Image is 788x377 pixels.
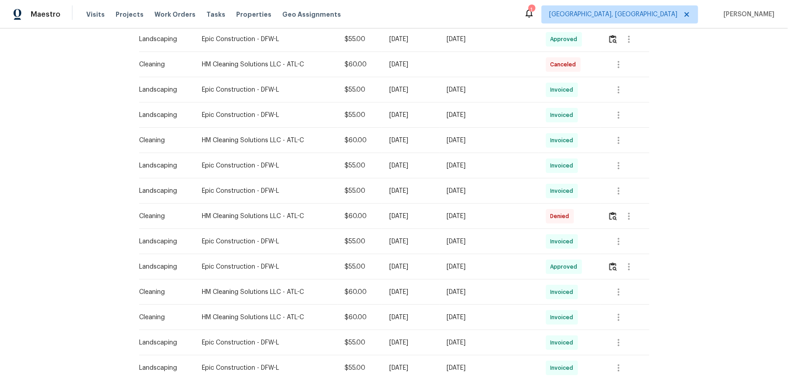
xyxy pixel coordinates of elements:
div: Landscaping [140,161,188,170]
div: HM Cleaning Solutions LLC - ATL-C [202,136,330,145]
span: Tasks [206,11,225,18]
div: $60.00 [345,313,375,322]
span: [GEOGRAPHIC_DATA], [GEOGRAPHIC_DATA] [549,10,677,19]
div: Epic Construction - DFW-L [202,363,330,372]
div: [DATE] [447,212,531,221]
div: [DATE] [447,35,531,44]
span: Denied [550,212,573,221]
div: Landscaping [140,111,188,120]
div: $60.00 [345,136,375,145]
div: HM Cleaning Solutions LLC - ATL-C [202,288,330,297]
div: [DATE] [389,262,432,271]
div: $60.00 [345,60,375,69]
div: HM Cleaning Solutions LLC - ATL-C [202,60,330,69]
div: Landscaping [140,262,188,271]
div: Epic Construction - DFW-L [202,338,330,347]
span: Geo Assignments [282,10,341,19]
span: Invoiced [550,161,577,170]
div: [DATE] [389,161,432,170]
div: Cleaning [140,136,188,145]
div: Landscaping [140,237,188,246]
button: Review Icon [608,28,618,50]
div: $55.00 [345,363,375,372]
span: Invoiced [550,186,577,195]
div: Epic Construction - DFW-L [202,186,330,195]
span: [PERSON_NAME] [720,10,774,19]
span: Invoiced [550,338,577,347]
div: Cleaning [140,288,188,297]
span: Properties [236,10,271,19]
div: [DATE] [447,313,531,322]
button: Review Icon [608,256,618,278]
div: Landscaping [140,85,188,94]
div: [DATE] [447,338,531,347]
div: [DATE] [447,136,531,145]
div: 1 [528,5,535,14]
span: Approved [550,35,581,44]
span: Work Orders [154,10,196,19]
div: HM Cleaning Solutions LLC - ATL-C [202,313,330,322]
div: [DATE] [447,262,531,271]
span: Invoiced [550,363,577,372]
div: [DATE] [389,338,432,347]
div: Epic Construction - DFW-L [202,161,330,170]
div: Epic Construction - DFW-L [202,111,330,120]
div: $55.00 [345,262,375,271]
div: $60.00 [345,212,375,221]
div: [DATE] [389,35,432,44]
div: Landscaping [140,363,188,372]
div: Landscaping [140,186,188,195]
div: Epic Construction - DFW-L [202,237,330,246]
div: $55.00 [345,338,375,347]
div: [DATE] [447,111,531,120]
img: Review Icon [609,212,617,220]
img: Review Icon [609,262,617,271]
div: [DATE] [389,237,432,246]
div: $55.00 [345,111,375,120]
div: Cleaning [140,313,188,322]
div: Cleaning [140,212,188,221]
span: Projects [116,10,144,19]
img: Review Icon [609,35,617,43]
div: [DATE] [389,363,432,372]
div: Landscaping [140,338,188,347]
span: Invoiced [550,85,577,94]
div: $55.00 [345,237,375,246]
div: Landscaping [140,35,188,44]
button: Review Icon [608,205,618,227]
span: Canceled [550,60,580,69]
div: [DATE] [447,161,531,170]
div: Epic Construction - DFW-L [202,35,330,44]
span: Visits [86,10,105,19]
div: [DATE] [389,313,432,322]
div: Epic Construction - DFW-L [202,262,330,271]
span: Invoiced [550,111,577,120]
div: [DATE] [389,136,432,145]
div: $55.00 [345,161,375,170]
div: [DATE] [389,186,432,195]
div: Epic Construction - DFW-L [202,85,330,94]
span: Invoiced [550,288,577,297]
div: [DATE] [389,60,432,69]
span: Maestro [31,10,61,19]
div: [DATE] [389,288,432,297]
div: [DATE] [389,212,432,221]
span: Invoiced [550,136,577,145]
div: $55.00 [345,35,375,44]
span: Invoiced [550,237,577,246]
div: [DATE] [447,85,531,94]
div: [DATE] [389,85,432,94]
div: $55.00 [345,186,375,195]
div: $60.00 [345,288,375,297]
div: $55.00 [345,85,375,94]
div: Cleaning [140,60,188,69]
span: Invoiced [550,313,577,322]
div: HM Cleaning Solutions LLC - ATL-C [202,212,330,221]
div: [DATE] [447,237,531,246]
div: [DATE] [447,186,531,195]
span: Approved [550,262,581,271]
div: [DATE] [389,111,432,120]
div: [DATE] [447,288,531,297]
div: [DATE] [447,363,531,372]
